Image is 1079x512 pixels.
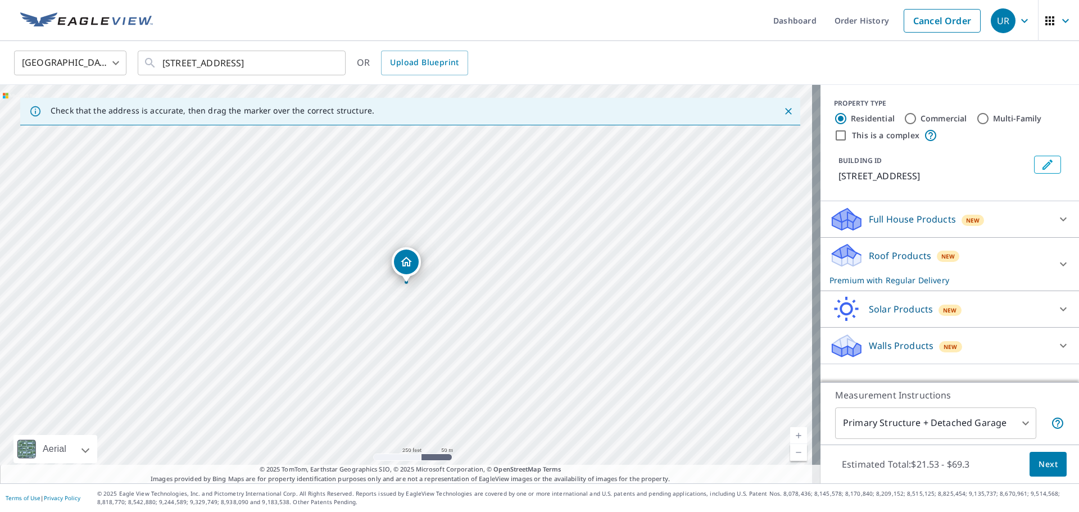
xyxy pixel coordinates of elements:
div: Dropped pin, building 1, Residential property, 425 Waterview Blvd Greenfield, IN 46140 [392,247,421,282]
p: Premium with Regular Delivery [829,274,1050,286]
div: Primary Structure + Detached Garage [835,407,1036,439]
label: Multi-Family [993,113,1042,124]
button: Next [1030,452,1067,477]
span: New [941,252,955,261]
input: Search by address or latitude-longitude [162,47,323,79]
a: OpenStreetMap [493,465,541,473]
span: New [943,306,957,315]
p: Solar Products [869,302,933,316]
button: Close [781,104,796,119]
label: Commercial [921,113,967,124]
div: PROPERTY TYPE [834,98,1066,108]
a: Cancel Order [904,9,981,33]
label: Residential [851,113,895,124]
a: Privacy Policy [44,494,80,502]
div: Aerial [13,435,97,463]
p: Estimated Total: $21.53 - $69.3 [833,452,979,477]
span: © 2025 TomTom, Earthstar Geographics SIO, © 2025 Microsoft Corporation, © [260,465,561,474]
a: Terms of Use [6,494,40,502]
img: EV Logo [20,12,153,29]
label: This is a complex [852,130,919,141]
p: Measurement Instructions [835,388,1064,402]
span: New [944,342,958,351]
span: Your report will include the primary structure and a detached garage if one exists. [1051,416,1064,430]
p: Check that the address is accurate, then drag the marker over the correct structure. [51,106,374,116]
p: Walls Products [869,339,933,352]
div: UR [991,8,1015,33]
div: Roof ProductsNewPremium with Regular Delivery [829,242,1070,286]
div: Walls ProductsNew [829,332,1070,359]
a: Current Level 17, Zoom Out [790,444,807,461]
a: Current Level 17, Zoom In [790,427,807,444]
button: Edit building 1 [1034,156,1061,174]
span: New [966,216,980,225]
div: Aerial [39,435,70,463]
p: Roof Products [869,249,931,262]
div: Full House ProductsNew [829,206,1070,233]
p: Full House Products [869,212,956,226]
a: Terms [543,465,561,473]
p: © 2025 Eagle View Technologies, Inc. and Pictometry International Corp. All Rights Reserved. Repo... [97,490,1073,506]
span: Next [1039,457,1058,472]
div: OR [357,51,468,75]
p: BUILDING ID [838,156,882,165]
div: [GEOGRAPHIC_DATA] [14,47,126,79]
div: Solar ProductsNew [829,296,1070,323]
span: Upload Blueprint [390,56,459,70]
p: [STREET_ADDRESS] [838,169,1030,183]
p: | [6,495,80,501]
a: Upload Blueprint [381,51,468,75]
